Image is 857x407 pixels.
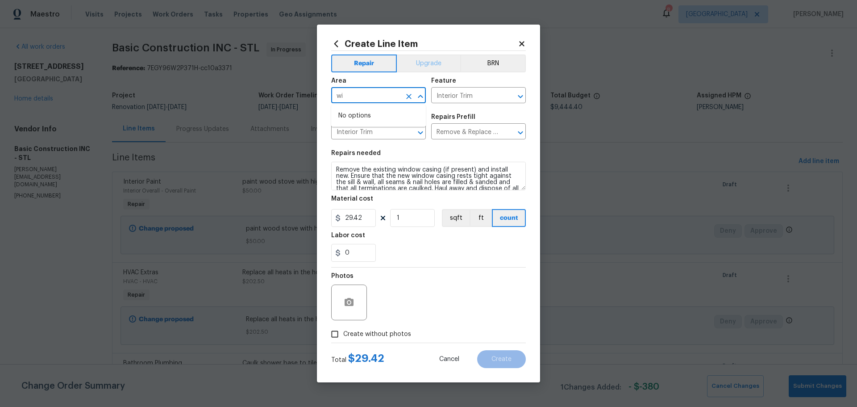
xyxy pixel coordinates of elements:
[331,105,426,127] div: No options
[331,150,381,156] h5: Repairs needed
[470,209,492,227] button: ft
[492,209,526,227] button: count
[491,356,512,363] span: Create
[431,78,456,84] h5: Feature
[442,209,470,227] button: sqft
[331,55,397,72] button: Repair
[331,39,518,49] h2: Create Line Item
[331,273,354,279] h5: Photos
[514,126,527,139] button: Open
[431,114,475,120] h5: Repairs Prefill
[331,162,526,190] textarea: Remove the existing window casing (if present) and install new. Ensure that the new window casing...
[331,196,373,202] h5: Material cost
[414,90,427,103] button: Close
[331,354,384,365] div: Total
[477,350,526,368] button: Create
[414,126,427,139] button: Open
[425,350,474,368] button: Cancel
[403,90,415,103] button: Clear
[343,330,411,339] span: Create without photos
[331,78,346,84] h5: Area
[514,90,527,103] button: Open
[397,55,461,72] button: Upgrade
[348,353,384,364] span: $ 29.42
[439,356,459,363] span: Cancel
[331,232,365,239] h5: Labor cost
[460,55,526,72] button: BRN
